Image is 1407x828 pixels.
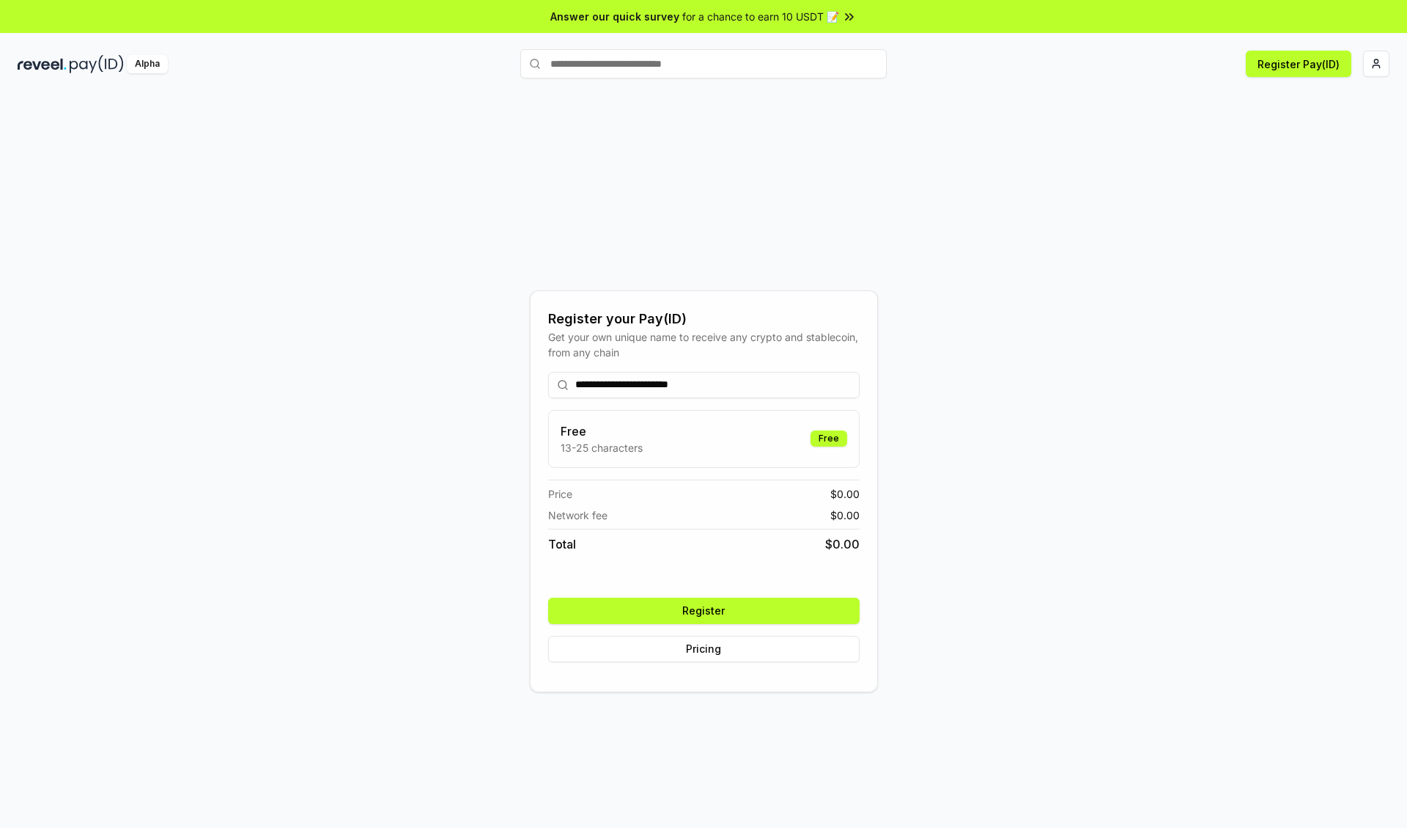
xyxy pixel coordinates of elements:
[18,55,67,73] img: reveel_dark
[561,440,643,455] p: 13-25 characters
[548,535,576,553] span: Total
[548,486,572,502] span: Price
[548,309,860,329] div: Register your Pay(ID)
[548,636,860,662] button: Pricing
[548,598,860,624] button: Register
[830,486,860,502] span: $ 0.00
[548,508,608,523] span: Network fee
[825,535,860,553] span: $ 0.00
[810,431,847,447] div: Free
[550,9,679,24] span: Answer our quick survey
[70,55,124,73] img: pay_id
[682,9,839,24] span: for a chance to earn 10 USDT 📝
[548,329,860,360] div: Get your own unique name to receive any crypto and stablecoin, from any chain
[561,422,643,440] h3: Free
[1246,51,1351,77] button: Register Pay(ID)
[127,55,168,73] div: Alpha
[830,508,860,523] span: $ 0.00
